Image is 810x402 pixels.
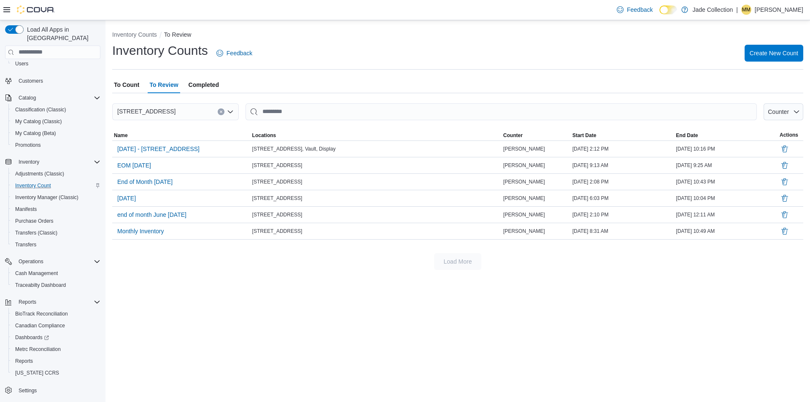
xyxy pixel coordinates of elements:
[676,132,698,139] span: End Date
[764,103,803,120] button: Counter
[12,192,82,202] a: Inventory Manager (Classic)
[741,5,751,15] div: Monica McKenzie
[8,116,104,127] button: My Catalog (Classic)
[19,78,43,84] span: Customers
[692,5,733,15] p: Jade Collection
[114,225,167,237] button: Monthly Inventory
[19,299,36,305] span: Reports
[503,146,545,152] span: [PERSON_NAME]
[8,367,104,379] button: [US_STATE] CCRS
[2,92,104,104] button: Catalog
[12,216,100,226] span: Purchase Orders
[12,59,100,69] span: Users
[12,128,100,138] span: My Catalog (Beta)
[15,229,57,236] span: Transfers (Classic)
[12,368,100,378] span: Washington CCRS
[15,256,100,267] span: Operations
[8,192,104,203] button: Inventory Manager (Classic)
[2,256,104,267] button: Operations
[15,256,47,267] button: Operations
[15,93,39,103] button: Catalog
[755,5,803,15] p: [PERSON_NAME]
[112,130,251,140] button: Name
[12,216,57,226] a: Purchase Orders
[674,226,778,236] div: [DATE] 10:49 AM
[12,169,67,179] a: Adjustments (Classic)
[251,144,502,154] div: [STREET_ADDRESS], Vault, Display
[15,157,43,167] button: Inventory
[112,31,157,38] button: Inventory Counts
[117,227,164,235] span: Monthly Inventory
[571,210,675,220] div: [DATE] 2:10 PM
[227,49,252,57] span: Feedback
[12,332,100,343] span: Dashboards
[117,145,200,153] span: [DATE] - [STREET_ADDRESS]
[736,5,738,15] p: |
[246,103,757,120] input: This is a search bar. After typing your query, hit enter to filter the results lower in the page.
[114,159,154,172] button: EOM [DATE]
[613,1,656,18] a: Feedback
[149,76,178,93] span: To Review
[8,139,104,151] button: Promotions
[12,321,100,331] span: Canadian Compliance
[780,177,790,187] button: Delete
[251,160,502,170] div: [STREET_ADDRESS]
[251,210,502,220] div: [STREET_ADDRESS]
[114,208,190,221] button: end of month June [DATE]
[12,105,70,115] a: Classification (Classic)
[12,368,62,378] a: [US_STATE] CCRS
[19,258,43,265] span: Operations
[502,130,571,140] button: Counter
[674,144,778,154] div: [DATE] 10:16 PM
[218,108,224,115] button: Clear input
[117,194,136,202] span: [DATE]
[12,105,100,115] span: Classification (Classic)
[12,268,100,278] span: Cash Management
[8,239,104,251] button: Transfers
[15,206,37,213] span: Manifests
[674,210,778,220] div: [DATE] 12:11 AM
[17,5,55,14] img: Cova
[503,178,545,185] span: [PERSON_NAME]
[15,76,46,86] a: Customers
[19,94,36,101] span: Catalog
[571,144,675,154] div: [DATE] 2:12 PM
[444,257,472,266] span: Load More
[8,58,104,70] button: Users
[8,227,104,239] button: Transfers (Classic)
[674,177,778,187] div: [DATE] 10:43 PM
[8,127,104,139] button: My Catalog (Beta)
[12,116,65,127] a: My Catalog (Classic)
[503,162,545,169] span: [PERSON_NAME]
[571,226,675,236] div: [DATE] 8:31 AM
[12,181,54,191] a: Inventory Count
[114,192,139,205] button: [DATE]
[8,180,104,192] button: Inventory Count
[8,203,104,215] button: Manifests
[12,332,52,343] a: Dashboards
[12,309,100,319] span: BioTrack Reconciliation
[251,226,502,236] div: [STREET_ADDRESS]
[15,157,100,167] span: Inventory
[503,228,545,235] span: [PERSON_NAME]
[2,156,104,168] button: Inventory
[8,215,104,227] button: Purchase Orders
[114,143,203,155] button: [DATE] - [STREET_ADDRESS]
[15,194,78,201] span: Inventory Manager (Classic)
[8,104,104,116] button: Classification (Classic)
[571,177,675,187] div: [DATE] 2:08 PM
[2,75,104,87] button: Customers
[571,160,675,170] div: [DATE] 9:13 AM
[12,181,100,191] span: Inventory Count
[19,387,37,394] span: Settings
[117,178,173,186] span: End of Month [DATE]
[227,108,234,115] button: Open list of options
[8,355,104,367] button: Reports
[8,308,104,320] button: BioTrack Reconciliation
[12,321,68,331] a: Canadian Compliance
[12,204,100,214] span: Manifests
[251,177,502,187] div: [STREET_ADDRESS]
[2,296,104,308] button: Reports
[117,210,186,219] span: end of month June [DATE]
